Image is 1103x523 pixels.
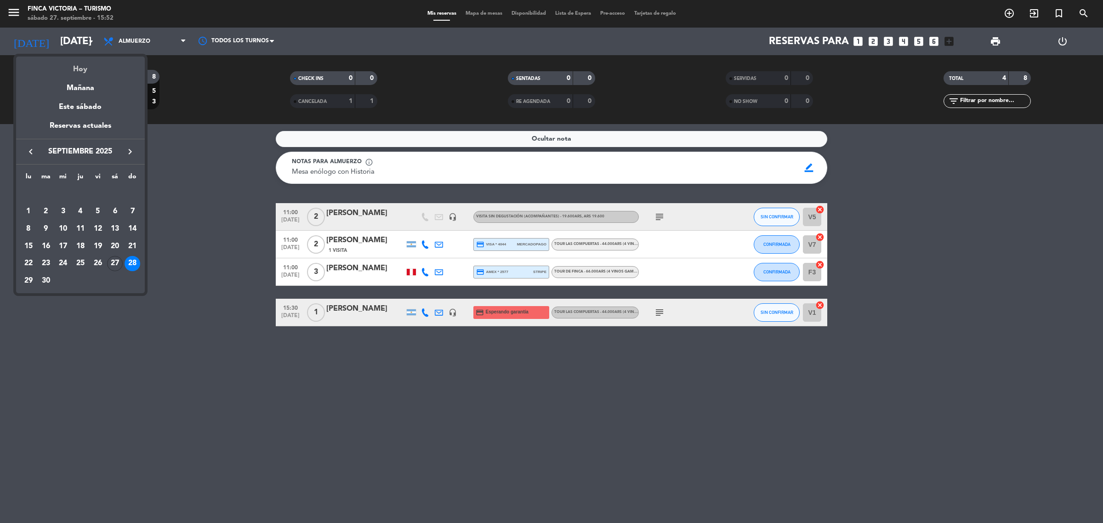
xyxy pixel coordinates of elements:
[21,204,36,219] div: 1
[20,238,37,255] td: 15 de septiembre de 2025
[55,204,71,219] div: 3
[55,256,71,272] div: 24
[72,255,89,273] td: 25 de septiembre de 2025
[54,255,72,273] td: 24 de septiembre de 2025
[73,204,88,219] div: 4
[39,146,122,158] span: septiembre 2025
[90,256,106,272] div: 26
[54,203,72,221] td: 3 de septiembre de 2025
[20,272,37,290] td: 29 de septiembre de 2025
[38,221,54,237] div: 9
[38,256,54,272] div: 23
[37,255,55,273] td: 23 de septiembre de 2025
[16,94,145,120] div: Este sábado
[72,203,89,221] td: 4 de septiembre de 2025
[124,203,141,221] td: 7 de septiembre de 2025
[72,238,89,255] td: 18 de septiembre de 2025
[37,203,55,221] td: 2 de septiembre de 2025
[107,238,124,255] td: 20 de septiembre de 2025
[107,220,124,238] td: 13 de septiembre de 2025
[55,221,71,237] div: 10
[89,171,107,186] th: viernes
[124,238,141,255] td: 21 de septiembre de 2025
[124,171,141,186] th: domingo
[72,171,89,186] th: jueves
[90,204,106,219] div: 5
[107,239,123,254] div: 20
[122,146,138,158] button: keyboard_arrow_right
[73,221,88,237] div: 11
[38,273,54,289] div: 30
[20,220,37,238] td: 8 de septiembre de 2025
[37,272,55,290] td: 30 de septiembre de 2025
[90,239,106,254] div: 19
[20,203,37,221] td: 1 de septiembre de 2025
[16,57,145,75] div: Hoy
[107,203,124,221] td: 6 de septiembre de 2025
[20,186,141,203] td: SEP.
[38,204,54,219] div: 2
[125,239,140,254] div: 21
[90,221,106,237] div: 12
[125,146,136,157] i: keyboard_arrow_right
[125,221,140,237] div: 14
[124,255,141,273] td: 28 de septiembre de 2025
[54,171,72,186] th: miércoles
[55,239,71,254] div: 17
[16,75,145,94] div: Mañana
[73,256,88,272] div: 25
[73,239,88,254] div: 18
[107,171,124,186] th: sábado
[89,203,107,221] td: 5 de septiembre de 2025
[124,220,141,238] td: 14 de septiembre de 2025
[107,221,123,237] div: 13
[20,255,37,273] td: 22 de septiembre de 2025
[21,221,36,237] div: 8
[107,256,123,272] div: 27
[23,146,39,158] button: keyboard_arrow_left
[125,204,140,219] div: 7
[107,204,123,219] div: 6
[54,220,72,238] td: 10 de septiembre de 2025
[25,146,36,157] i: keyboard_arrow_left
[125,256,140,272] div: 28
[21,256,36,272] div: 22
[21,273,36,289] div: 29
[89,238,107,255] td: 19 de septiembre de 2025
[38,239,54,254] div: 16
[89,255,107,273] td: 26 de septiembre de 2025
[20,171,37,186] th: lunes
[54,238,72,255] td: 17 de septiembre de 2025
[37,220,55,238] td: 9 de septiembre de 2025
[89,220,107,238] td: 12 de septiembre de 2025
[37,238,55,255] td: 16 de septiembre de 2025
[16,120,145,139] div: Reservas actuales
[72,220,89,238] td: 11 de septiembre de 2025
[37,171,55,186] th: martes
[107,255,124,273] td: 27 de septiembre de 2025
[21,239,36,254] div: 15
